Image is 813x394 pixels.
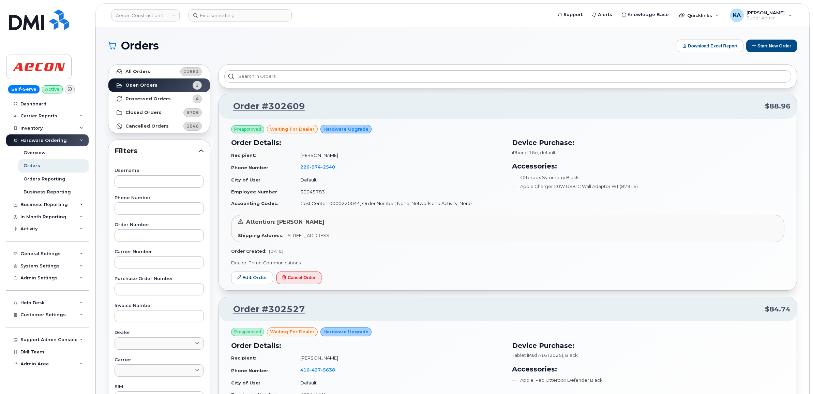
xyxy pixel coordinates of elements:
strong: Processed Orders [125,96,171,102]
span: iPhone 16e [512,150,538,155]
strong: City of Use: [231,380,260,385]
strong: Open Orders [125,83,157,88]
a: Open Orders2 [108,78,210,92]
li: Apple iPad Otterbox Defender Black [512,377,785,383]
strong: Phone Number [231,368,268,373]
span: 4 [196,96,199,102]
button: Start New Order [746,40,797,52]
h3: Device Purchase: [512,340,785,351]
h3: Order Details: [231,137,504,148]
span: 416 [300,367,335,373]
span: 974 [310,164,321,170]
span: [DATE] [269,249,283,254]
span: $84.74 [765,304,791,314]
span: Preapproved [234,329,261,335]
button: Cancel Order [276,272,321,284]
label: Phone Number [115,196,204,200]
span: Hardware Upgrade [323,329,368,335]
a: Processed Orders4 [108,92,210,106]
strong: Order Created: [231,249,266,254]
span: Preapproved [234,126,261,132]
strong: Closed Orders [125,110,162,115]
td: Cost Center: 0000220044, Order Number: None, Network and Activity: None [294,198,503,209]
td: 30045783 [294,186,503,198]
label: Purchase Order Number [115,277,204,281]
label: Order Number [115,223,204,227]
span: Hardware Upgrade [323,126,368,132]
span: waiting for dealer [270,329,315,335]
span: 9709 [186,109,199,116]
a: Closed Orders9709 [108,106,210,119]
span: Tablet iPad A16 (2025) [512,352,563,358]
span: 427 [310,367,321,373]
label: Carrier [115,358,204,362]
span: , Black [563,352,578,358]
span: , default [538,150,556,155]
span: Attention: [PERSON_NAME] [246,219,325,225]
td: [PERSON_NAME] [294,352,503,364]
button: Download Excel Report [677,40,743,52]
a: Order #302527 [225,303,305,316]
span: 2540 [321,164,335,170]
span: 2 [196,82,199,88]
p: Dealer: Prime Communications [231,260,784,266]
h3: Accessories: [512,364,785,374]
span: 5638 [321,367,335,373]
input: Search in orders [224,70,791,83]
td: Default [294,377,503,389]
span: $88.96 [765,101,791,111]
li: Otterbox Symmetry Black [512,174,785,181]
a: All Orders11561 [108,65,210,78]
a: 2269742540 [300,164,343,170]
strong: Employee Number [231,189,277,194]
a: Cancelled Orders1846 [108,119,210,133]
span: 11561 [183,68,199,75]
label: Carrier Number [115,250,204,254]
span: Orders [121,41,159,51]
h3: Order Details: [231,340,504,351]
strong: Cancelled Orders [125,123,169,129]
li: Apple Charger 20W USB-C Wall Adaptor WT (87916) [512,183,785,190]
span: 226 [300,164,335,170]
label: Username [115,169,204,173]
label: SIM [115,385,204,389]
label: Dealer [115,331,204,335]
td: Default [294,174,503,186]
strong: All Orders [125,69,150,74]
strong: Accounting Codes: [231,201,278,206]
span: 1846 [186,123,199,129]
a: Order #302609 [225,100,305,113]
strong: Recipient: [231,152,256,158]
strong: Phone Number [231,165,268,170]
h3: Device Purchase: [512,137,785,148]
a: Edit Order [231,272,273,284]
a: 4164275638 [300,367,343,373]
strong: Recipient: [231,355,256,361]
span: Filters [115,146,198,156]
span: waiting for dealer [270,126,315,132]
span: [STREET_ADDRESS] [286,233,331,238]
strong: City of Use: [231,177,260,183]
strong: Shipping Address: [238,233,284,238]
td: [PERSON_NAME] [294,149,503,161]
label: Invoice Number [115,304,204,308]
h3: Accessories: [512,161,785,171]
